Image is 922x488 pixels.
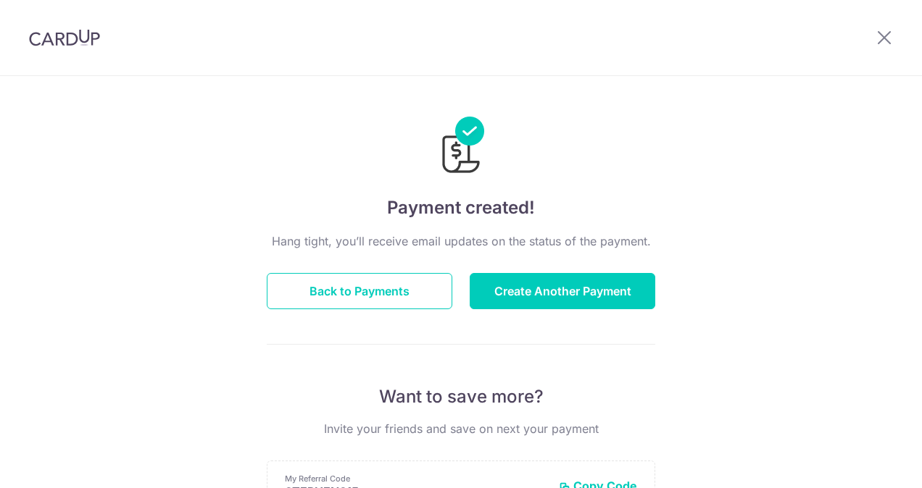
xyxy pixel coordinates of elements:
[438,117,484,177] img: Payments
[285,473,547,484] p: My Referral Code
[267,385,655,408] p: Want to save more?
[29,29,100,46] img: CardUp
[267,232,655,250] p: Hang tight, you’ll receive email updates on the status of the payment.
[470,273,655,309] button: Create Another Payment
[267,420,655,437] p: Invite your friends and save on next your payment
[267,273,452,309] button: Back to Payments
[267,195,655,221] h4: Payment created!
